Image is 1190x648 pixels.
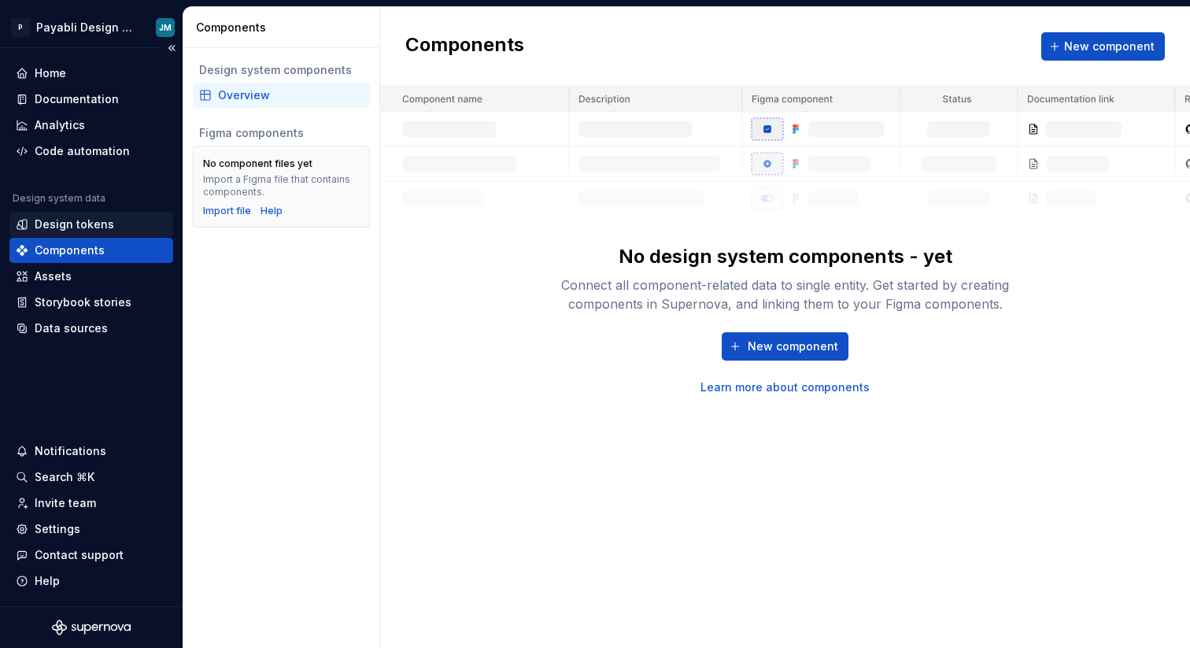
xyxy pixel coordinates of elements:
div: P [11,18,30,37]
div: Documentation [35,91,119,107]
button: New component [1041,32,1165,61]
button: PPayabli Design SystemJM [3,10,179,44]
a: Documentation [9,87,173,112]
a: Help [261,205,283,217]
a: Code automation [9,139,173,164]
button: Search ⌘K [9,465,173,490]
button: Notifications [9,439,173,464]
a: Learn more about components [700,380,870,395]
a: Data sources [9,316,173,341]
div: Figma components [199,125,364,141]
div: No design system components - yet [619,244,952,269]
div: Import a Figma file that contains components. [203,173,360,198]
div: Contact support [35,547,124,563]
div: Settings [35,521,80,537]
button: Contact support [9,542,173,568]
div: JM [159,21,172,34]
a: Analytics [9,113,173,138]
button: Import file [203,205,251,217]
div: Assets [35,268,72,284]
div: Data sources [35,320,108,336]
button: New component [722,332,848,361]
a: Storybook stories [9,290,173,315]
div: No component files yet [203,157,312,170]
a: Home [9,61,173,86]
span: New component [1064,39,1155,54]
button: Help [9,568,173,594]
div: Design tokens [35,217,114,232]
a: Assets [9,264,173,289]
div: Components [196,20,373,35]
a: Components [9,238,173,263]
div: Connect all component-related data to single entity. Get started by creating components in Supern... [534,276,1037,313]
div: Analytics [35,117,85,133]
a: Settings [9,517,173,542]
button: Collapse sidebar [161,37,183,59]
div: Notifications [35,443,106,459]
svg: Supernova Logo [52,620,131,635]
div: Payabli Design System [36,20,137,35]
div: Overview [218,87,364,103]
div: Design system data [13,192,105,205]
div: Home [35,65,66,81]
div: Search ⌘K [35,469,94,485]
span: New component [748,339,838,354]
div: Code automation [35,143,130,159]
div: Invite team [35,495,96,511]
a: Overview [193,83,370,108]
div: Components [35,243,105,258]
a: Design tokens [9,212,173,237]
div: Design system components [199,62,364,78]
a: Invite team [9,491,173,516]
div: Storybook stories [35,294,131,310]
h2: Components [405,32,524,61]
div: Help [35,573,60,589]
